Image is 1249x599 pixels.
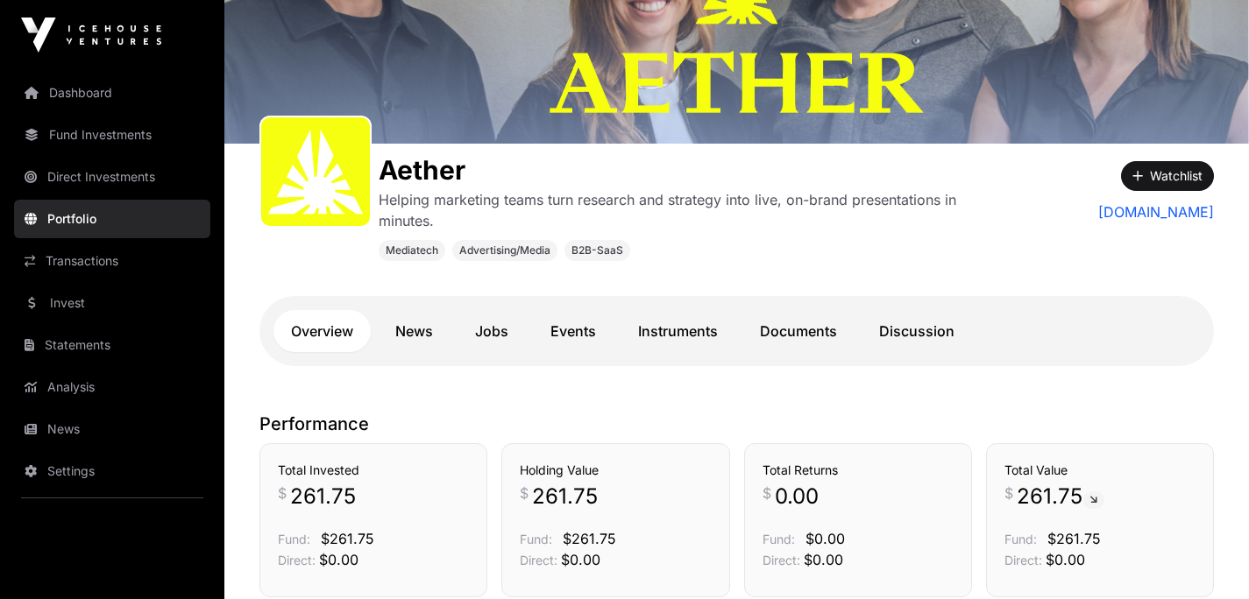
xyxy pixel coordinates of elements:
span: B2B-SaaS [571,243,623,257]
span: 0.00 [775,483,819,511]
span: 261.75 [1017,483,1104,511]
span: Fund: [763,532,795,546]
a: Events [533,310,614,352]
h3: Total Returns [763,462,954,479]
button: Watchlist [1121,161,1214,191]
span: $0.00 [805,530,845,547]
img: Icehouse Ventures Logo [21,18,161,53]
span: $261.75 [1047,530,1101,547]
iframe: Chat Widget [1161,515,1249,599]
span: $0.00 [319,551,358,568]
nav: Tabs [273,310,1200,352]
p: Helping marketing teams turn research and strategy into live, on-brand presentations in minutes. [379,189,976,231]
span: $261.75 [563,530,616,547]
span: Mediatech [386,243,438,257]
span: $0.00 [1046,551,1085,568]
span: Advertising/Media [459,243,550,257]
a: Settings [14,452,210,490]
span: Fund: [278,532,310,546]
span: $0.00 [561,551,600,568]
a: Fund Investments [14,116,210,154]
a: News [14,410,210,448]
a: News [378,310,451,352]
a: Overview [273,310,371,352]
span: $261.75 [321,530,374,547]
a: Documents [742,310,855,352]
h3: Total Value [1004,462,1196,479]
h1: Aether [379,154,976,186]
span: Fund: [1004,532,1037,546]
span: $ [278,483,287,504]
a: Invest [14,284,210,322]
a: Transactions [14,242,210,280]
a: Discussion [862,310,972,352]
span: $ [520,483,529,504]
span: $0.00 [804,551,843,568]
h3: Holding Value [520,462,711,479]
a: [DOMAIN_NAME] [1098,201,1214,222]
a: Dashboard [14,74,210,112]
span: 261.75 [532,483,598,511]
span: 261.75 [290,483,356,511]
h3: Total Invested [278,462,469,479]
span: Direct: [520,553,557,567]
a: Direct Investments [14,158,210,196]
span: Fund: [520,532,552,546]
a: Statements [14,326,210,364]
img: Aether-Icon.svg [268,124,363,219]
span: $ [763,483,771,504]
a: Portfolio [14,200,210,238]
span: Direct: [763,553,800,567]
a: Jobs [458,310,526,352]
span: $ [1004,483,1013,504]
a: Analysis [14,368,210,406]
a: Instruments [621,310,735,352]
span: Direct: [278,553,316,567]
span: Direct: [1004,553,1042,567]
p: Performance [259,412,1214,436]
